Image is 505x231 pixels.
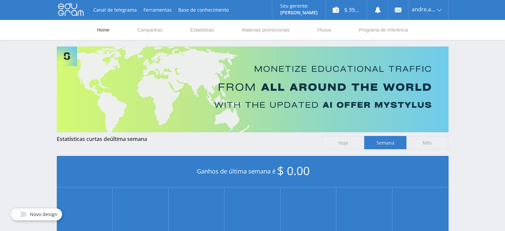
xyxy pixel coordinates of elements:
[406,136,449,149] span: Mês
[57,156,449,187] div: Ganhos de última semana é
[57,136,316,142] div: Estatísticas curtas de
[358,20,408,40] a: Programa de referência
[280,10,318,15] p: [PERSON_NAME]
[97,20,110,40] a: Home
[241,20,290,40] a: Materiais promocionais
[110,135,147,143] span: última semana
[317,20,332,40] a: Fluxos
[30,212,57,217] span: Novo design
[57,47,449,132] img: Banner
[412,7,435,12] span: andre.a.gazola43
[322,136,364,149] span: Hoje
[277,163,310,178] span: $ 0.00
[137,20,163,40] a: Campanhas
[190,20,215,40] a: Estatísticas
[280,3,318,9] p: Seu gerente:
[364,136,406,149] span: Semana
